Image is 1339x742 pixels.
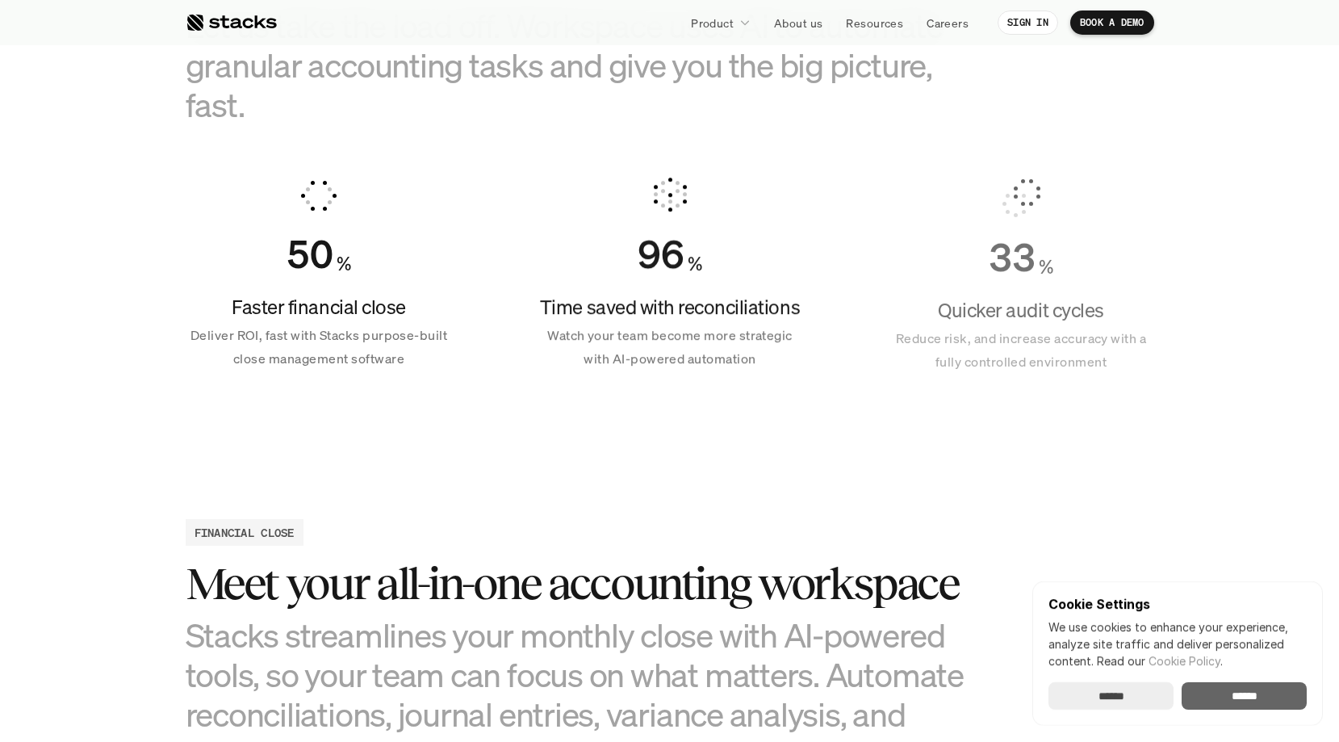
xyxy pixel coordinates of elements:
a: BOOK A DEMO [1070,10,1154,35]
p: Cookie Settings [1048,597,1307,610]
h4: Time saved with reconciliations [537,294,803,321]
p: Reduce risk, and increase accuracy with a fully controlled environment [888,327,1154,374]
p: Careers [927,15,969,31]
h4: % [1039,254,1053,281]
a: Careers [917,8,978,37]
p: About us [774,15,822,31]
a: Cookie Policy [1149,654,1220,668]
a: SIGN IN [998,10,1058,35]
p: Product [691,15,734,31]
p: Deliver ROI, fast with Stacks purpose-built close management software [186,324,452,371]
a: Resources [836,8,913,37]
h4: Faster financial close [186,294,452,321]
div: Counter ends at 96 [638,231,684,278]
p: BOOK A DEMO [1080,17,1144,28]
h3: Meet your all-in-one accounting workspace [186,559,993,609]
h4: % [337,250,351,278]
h3: Let us take the load off. Workspace uses AI to automate granular accounting tasks and give you th... [186,6,993,125]
div: Counter ends at 33 [989,234,1036,281]
h2: FINANCIAL CLOSE [195,524,295,541]
h4: % [688,250,702,278]
span: Read our . [1097,654,1223,668]
p: Resources [846,15,903,31]
div: Counter ends at 50 [287,231,333,278]
a: Privacy Policy [190,308,262,319]
h4: Quicker audit cycles [888,297,1154,325]
p: We use cookies to enhance your experience, analyze site traffic and deliver personalized content. [1048,618,1307,669]
a: About us [764,8,832,37]
p: Watch your team become more strategic with AI-powered automation [537,325,803,371]
p: SIGN IN [1007,17,1048,28]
